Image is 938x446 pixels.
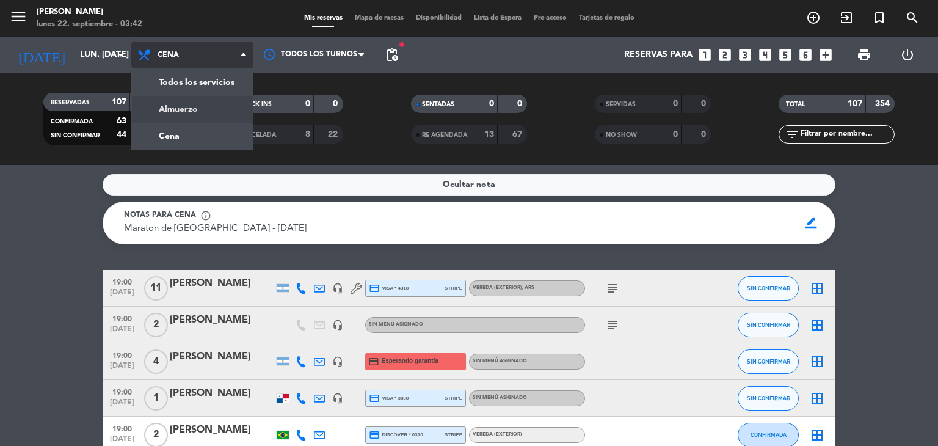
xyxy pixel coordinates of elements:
div: lunes 22. septiembre - 03:42 [37,18,142,31]
span: info_outline [200,210,211,221]
i: menu [9,7,27,26]
span: SIN CONFIRMAR [747,358,790,365]
span: [DATE] [107,288,137,302]
span: Esperando garantía [382,356,438,366]
span: Lista de Espera [468,15,528,21]
span: Mis reservas [298,15,349,21]
span: stripe [445,394,462,402]
i: add_circle_outline [806,10,821,25]
button: menu [9,7,27,30]
span: pending_actions [385,48,399,62]
span: Mapa de mesas [349,15,410,21]
span: Cena [158,51,179,59]
a: Cena [132,123,253,150]
i: subject [605,281,620,296]
span: [DATE] [107,325,137,339]
span: Vereda (EXTERIOR) [473,432,522,437]
i: border_all [810,318,824,332]
span: Reservas para [624,50,693,60]
strong: 107 [848,100,862,108]
span: SENTADAS [422,101,454,108]
span: RESERVADAS [51,100,90,106]
span: 19:00 [107,384,137,398]
i: credit_card [368,356,379,367]
i: filter_list [785,127,799,142]
i: [DATE] [9,42,74,68]
span: 19:00 [107,311,137,325]
div: [PERSON_NAME] [37,6,142,18]
strong: 0 [517,100,525,108]
span: 1 [144,386,168,411]
i: credit_card [369,393,380,404]
div: [PERSON_NAME] [170,422,274,438]
span: 4 [144,349,168,374]
span: visa * 4318 [369,283,409,294]
span: SIN CONFIRMAR [747,395,790,401]
strong: 0 [701,130,708,139]
strong: 8 [305,130,310,139]
span: Tarjetas de regalo [573,15,641,21]
i: credit_card [369,283,380,294]
button: SIN CONFIRMAR [738,386,799,411]
i: headset_mic [332,356,343,367]
span: Sin menú asignado [369,322,423,327]
span: NO SHOW [606,132,637,138]
strong: 0 [489,100,494,108]
span: 19:00 [107,274,137,288]
span: CONFIRMADA [51,119,93,125]
button: SIN CONFIRMAR [738,276,799,301]
button: SIN CONFIRMAR [738,349,799,374]
span: SERVIDAS [606,101,636,108]
i: border_all [810,281,824,296]
i: subject [605,318,620,332]
span: 2 [144,313,168,337]
span: SIN CONFIRMAR [747,285,790,291]
i: turned_in_not [872,10,887,25]
i: looks_two [717,47,733,63]
i: looks_4 [757,47,773,63]
div: [PERSON_NAME] [170,386,274,401]
strong: 0 [673,130,678,139]
i: looks_one [697,47,713,63]
span: 19:00 [107,348,137,362]
strong: 354 [875,100,892,108]
span: CANCELADA [238,132,276,138]
strong: 22 [328,130,340,139]
i: credit_card [369,430,380,441]
strong: 107 [112,98,126,106]
i: border_all [810,428,824,442]
i: search [905,10,920,25]
span: RE AGENDADA [422,132,467,138]
span: Sin menú asignado [473,359,527,364]
strong: 44 [117,131,126,139]
span: Vereda (EXTERIOR) [473,285,537,290]
span: [DATE] [107,398,137,412]
span: SIN CONFIRMAR [51,133,100,139]
span: Disponibilidad [410,15,468,21]
span: 11 [144,276,168,301]
i: add_box [818,47,834,63]
i: border_all [810,354,824,369]
span: 19:00 [107,421,137,435]
span: SIN CONFIRMAR [747,321,790,328]
strong: 0 [673,100,678,108]
span: [DATE] [107,362,137,376]
span: visa * 3838 [369,393,409,404]
span: Notas para cena [124,210,196,222]
span: CONFIRMADA [751,431,787,438]
span: TOTAL [786,101,805,108]
i: headset_mic [332,320,343,331]
span: Pre-acceso [528,15,573,21]
strong: 63 [117,117,126,125]
span: Maraton de [GEOGRAPHIC_DATA] - [DATE] [124,224,307,233]
span: stripe [445,284,462,292]
a: Todos los servicios [132,69,253,96]
strong: 0 [701,100,708,108]
span: print [857,48,871,62]
strong: 13 [484,130,494,139]
button: SIN CONFIRMAR [738,313,799,337]
span: Discover * 0310 [369,430,423,441]
div: LOG OUT [885,37,929,73]
i: headset_mic [332,393,343,404]
div: [PERSON_NAME] [170,276,274,291]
